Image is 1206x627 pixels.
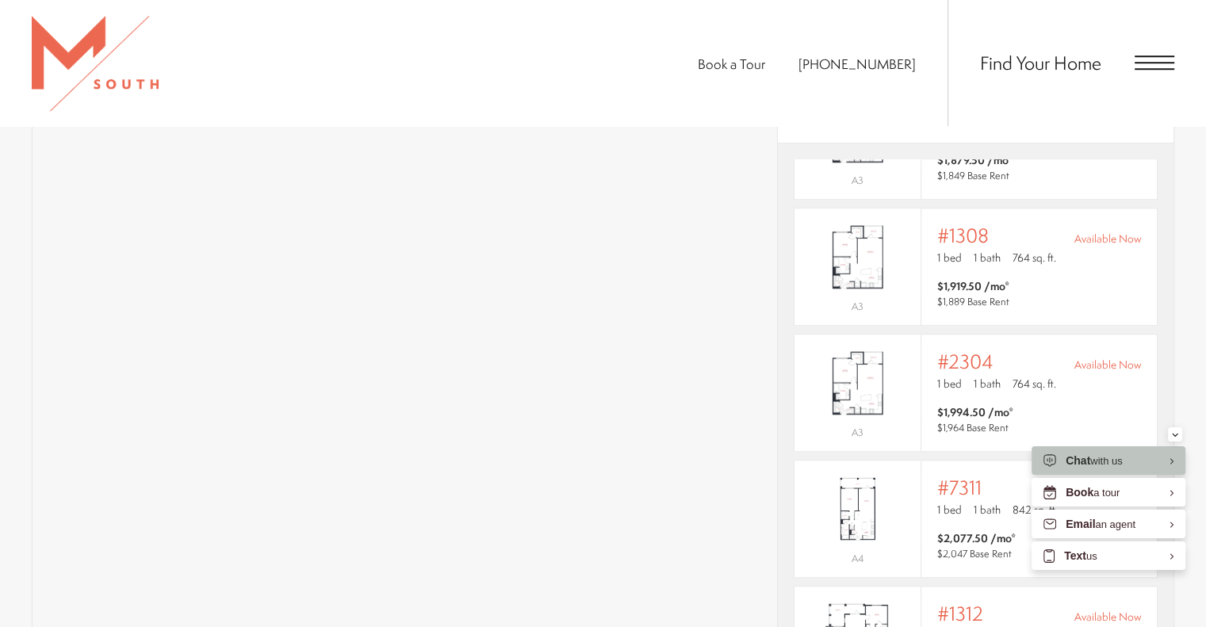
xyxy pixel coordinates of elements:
[794,334,1158,452] a: View #2304
[937,547,1012,560] span: $2,047 Base Rent
[937,376,962,392] span: 1 bed
[937,502,962,518] span: 1 bed
[794,217,921,296] img: #1308 - 1 bedroom floor plan layout with 1 bathroom and 764 square feet
[937,169,1009,182] span: $1,849 Base Rent
[937,476,982,499] span: #7311
[937,295,1009,308] span: $1,889 Base Rent
[937,421,1009,434] span: $1,964 Base Rent
[1135,55,1174,70] button: Open Menu
[1013,376,1056,392] span: 764 sq. ft.
[852,426,863,439] span: A3
[1074,357,1141,373] span: Available Now
[1013,250,1056,266] span: 764 sq. ft.
[974,502,1001,518] span: 1 bath
[937,152,1013,168] span: $1,879.50 /mo*
[937,224,989,247] span: #1308
[698,55,765,73] a: Book a Tour
[937,278,1009,294] span: $1,919.50 /mo*
[852,300,863,313] span: A3
[937,404,1013,420] span: $1,994.50 /mo*
[794,343,921,422] img: #2304 - 1 bedroom floor plan layout with 1 bathroom and 764 square feet
[937,530,1016,546] span: $2,077.50 /mo*
[974,376,1001,392] span: 1 bath
[794,469,921,549] img: #7311 - 1 bedroom floor plan layout with 1 bathroom and 842 square feet
[794,460,1158,578] a: View #7311
[852,552,863,565] span: A4
[794,208,1158,326] a: View #1308
[1013,502,1058,518] span: 842 sq. ft.
[937,250,962,266] span: 1 bed
[937,602,983,625] span: #1312
[974,250,1001,266] span: 1 bath
[798,55,916,73] span: [PHONE_NUMBER]
[32,16,159,111] img: MSouth
[798,55,916,73] a: Call Us at 813-570-8014
[937,350,994,373] span: #2304
[980,50,1101,75] a: Find Your Home
[1074,609,1141,625] span: Available Now
[1074,231,1141,247] span: Available Now
[852,174,863,187] span: A3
